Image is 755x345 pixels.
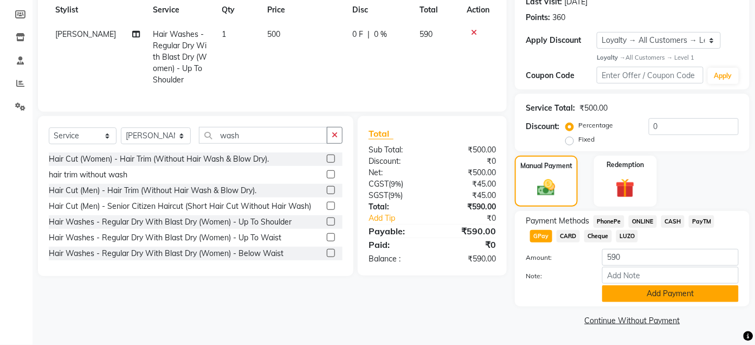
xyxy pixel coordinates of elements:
div: hair trim without wash [49,169,127,181]
div: Sub Total: [360,144,433,156]
span: | [367,29,370,40]
div: ₹0 [433,238,505,251]
div: Discount: [526,121,559,132]
div: Hair Cut (Men) - Hair Trim (Without Hair Wash & Blow Dry). [49,185,256,196]
div: ₹500.00 [433,144,505,156]
span: ONLINE [629,215,657,228]
span: 590 [420,29,433,39]
div: ₹45.00 [433,190,505,201]
span: CGST [369,179,389,189]
div: ( ) [360,178,433,190]
div: Coupon Code [526,70,597,81]
span: Hair Washes - Regular Dry With Blast Dry (Women) - Up To Shoulder [153,29,208,85]
div: ₹590.00 [433,253,505,265]
div: ₹0 [444,213,505,224]
input: Amount [602,249,739,266]
span: SGST [369,190,388,200]
span: 0 % [374,29,387,40]
span: GPay [530,230,552,242]
label: Fixed [578,135,595,144]
div: ₹45.00 [433,178,505,190]
div: Points: [526,12,550,23]
span: Payment Methods [526,215,589,227]
div: Payable: [360,225,433,238]
span: PayTM [689,215,715,228]
div: ₹0 [433,156,505,167]
input: Add Note [602,267,739,284]
div: ₹500.00 [579,103,608,114]
button: Apply [708,68,739,84]
div: Hair Cut (Women) - Hair Trim (Without Hair Wash & Blow Dry). [49,154,269,165]
span: PhonePe [593,215,624,228]
img: _cash.svg [532,177,561,198]
span: Cheque [584,230,612,242]
div: Paid: [360,238,433,251]
div: Net: [360,167,433,178]
span: [PERSON_NAME] [55,29,116,39]
label: Percentage [578,120,613,130]
span: CARD [557,230,580,242]
img: _gift.svg [610,176,641,200]
div: Total: [360,201,433,213]
div: ( ) [360,190,433,201]
button: Add Payment [602,285,739,302]
div: Hair Washes - Regular Dry With Blast Dry (Women) - Up To Waist [49,232,281,244]
div: Hair Cut (Men) - Senior Citizen Haircut (Short Hair Cut Without Hair Wash) [49,201,311,212]
div: All Customers → Level 1 [597,53,739,62]
div: ₹590.00 [433,225,505,238]
div: Apply Discount [526,35,597,46]
div: ₹500.00 [433,167,505,178]
span: LUZO [616,230,638,242]
span: 9% [391,180,401,188]
span: 0 F [352,29,363,40]
div: Balance : [360,253,433,265]
span: CASH [661,215,685,228]
a: Continue Without Payment [517,315,747,327]
label: Redemption [606,160,644,170]
input: Enter Offer / Coupon Code [597,67,703,84]
span: 9% [390,191,401,200]
input: Search or Scan [199,127,327,144]
a: Add Tip [360,213,444,224]
div: Discount: [360,156,433,167]
strong: Loyalty → [597,54,625,61]
span: 500 [267,29,280,39]
div: Service Total: [526,103,575,114]
span: 1 [222,29,226,39]
div: Hair Washes - Regular Dry With Blast Dry (Women) - Below Waist [49,248,283,259]
label: Note: [518,271,594,281]
span: Total [369,128,393,139]
label: Amount: [518,253,594,263]
div: Hair Washes - Regular Dry With Blast Dry (Women) - Up To Shoulder [49,216,292,228]
div: ₹590.00 [433,201,505,213]
div: 360 [552,12,565,23]
label: Manual Payment [520,161,572,171]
